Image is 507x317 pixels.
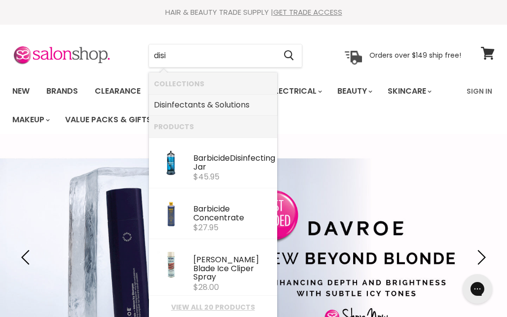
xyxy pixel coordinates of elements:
li: Products: Barbicide Disinfecting Jar [149,138,277,188]
li: Products: Barbicide Concentrate [149,188,277,239]
button: Search [276,44,302,67]
input: Search [149,44,276,67]
form: Product [148,44,302,68]
a: Electrical [263,81,328,102]
li: Collections [149,72,277,95]
div: Barbicide nfecting Jar [193,154,272,173]
span: $45.95 [193,171,219,182]
span: $27.95 [193,222,218,233]
a: Beauty [330,81,378,102]
div: [PERSON_NAME] Blade Ice Cliper Spray [193,255,272,283]
a: nfectants & Solutions [154,97,272,113]
img: BB04_200x.jpg [157,142,185,184]
button: Next [470,247,490,267]
a: GET TRADE ACCESS [273,7,342,17]
a: Skincare [380,81,437,102]
p: Orders over $149 ship free! [369,51,461,60]
button: Previous [17,247,37,267]
a: Brands [39,81,85,102]
span: $28.00 [193,282,219,293]
ul: Main menu [5,77,461,134]
a: New [5,81,37,102]
a: Clearance [87,81,148,102]
b: Disi [230,152,243,164]
img: wahl-89400-blade-ice-clipper-lubricant-spray-1_1_200x.jpg [157,244,185,285]
a: View all 20 products [154,303,272,311]
li: Collections: Disinfectants & Solutions [149,95,277,115]
a: Sign In [461,81,498,102]
li: Products: Wahl Blade Ice Cliper Spray [149,239,277,296]
div: Barbicide Concentrate [193,205,272,223]
li: Products [149,115,277,138]
img: BB01_200x.jpg [157,193,185,235]
a: Makeup [5,109,56,130]
iframe: Gorgias live chat messenger [458,271,497,307]
a: Value Packs & Gifts [58,109,159,130]
b: Disi [154,99,167,110]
